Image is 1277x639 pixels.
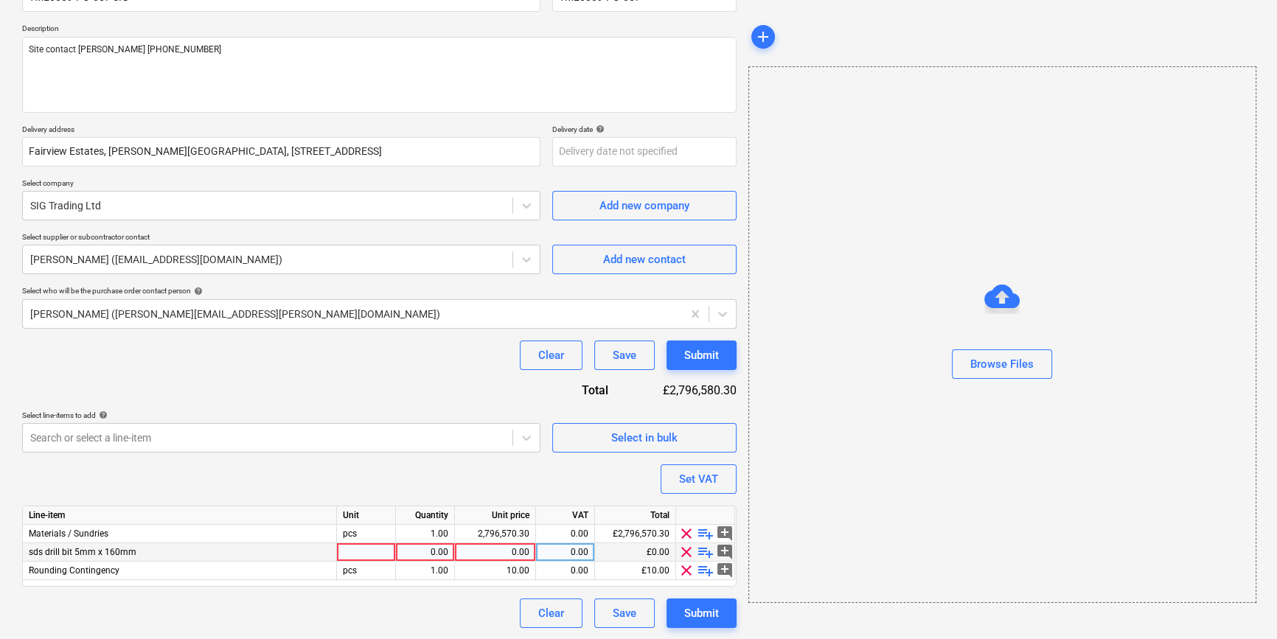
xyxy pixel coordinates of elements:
[697,525,714,542] span: playlist_add
[337,525,396,543] div: pcs
[595,525,676,543] div: £2,796,570.30
[545,382,633,399] div: Total
[29,528,108,539] span: Materials / Sundries
[337,506,396,525] div: Unit
[455,506,536,525] div: Unit price
[542,543,588,562] div: 0.00
[22,37,737,113] textarea: Site contact [PERSON_NAME] [PHONE_NUMBER]
[29,547,136,557] span: sds drill bit 5mm x 160mm
[716,543,734,561] span: add_comment
[595,562,676,580] div: £10.00
[22,232,540,245] p: Select supplier or subcontractor contact
[678,525,695,542] span: clear
[754,28,772,46] span: add
[552,125,737,134] div: Delivery date
[461,543,529,562] div: 0.00
[520,341,582,370] button: Clear
[337,562,396,580] div: pcs
[716,525,734,542] span: add_comment
[593,125,605,133] span: help
[520,598,582,628] button: Clear
[542,562,588,580] div: 0.00
[613,604,636,623] div: Save
[697,562,714,579] span: playlist_add
[23,506,337,525] div: Line-item
[22,286,737,296] div: Select who will be the purchase order contact person
[552,191,737,220] button: Add new company
[396,506,455,525] div: Quantity
[402,562,448,580] div: 1.00
[22,24,737,36] p: Description
[552,245,737,274] button: Add new contact
[678,543,695,561] span: clear
[402,525,448,543] div: 1.00
[594,598,655,628] button: Save
[552,137,737,167] input: Delivery date not specified
[716,562,734,579] span: add_comment
[661,464,737,494] button: Set VAT
[1203,568,1277,639] iframe: Chat Widget
[611,428,678,447] div: Select in bulk
[461,525,529,543] div: 2,796,570.30
[595,506,676,525] div: Total
[538,604,564,623] div: Clear
[748,66,1256,603] div: Browse Files
[679,469,718,489] div: Set VAT
[678,562,695,579] span: clear
[684,346,719,365] div: Submit
[96,411,108,419] span: help
[684,604,719,623] div: Submit
[22,178,540,191] p: Select company
[461,562,529,580] div: 10.00
[970,355,1034,374] div: Browse Files
[613,346,636,365] div: Save
[599,196,689,215] div: Add new company
[538,346,564,365] div: Clear
[594,341,655,370] button: Save
[542,525,588,543] div: 0.00
[29,565,119,576] span: Rounding Contingency
[22,125,540,137] p: Delivery address
[402,543,448,562] div: 0.00
[603,250,686,269] div: Add new contact
[952,349,1052,379] button: Browse Files
[595,543,676,562] div: £0.00
[191,287,203,296] span: help
[632,382,736,399] div: £2,796,580.30
[22,411,540,420] div: Select line-items to add
[552,423,737,453] button: Select in bulk
[22,137,540,167] input: Delivery address
[667,341,737,370] button: Submit
[697,543,714,561] span: playlist_add
[536,506,595,525] div: VAT
[667,598,737,628] button: Submit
